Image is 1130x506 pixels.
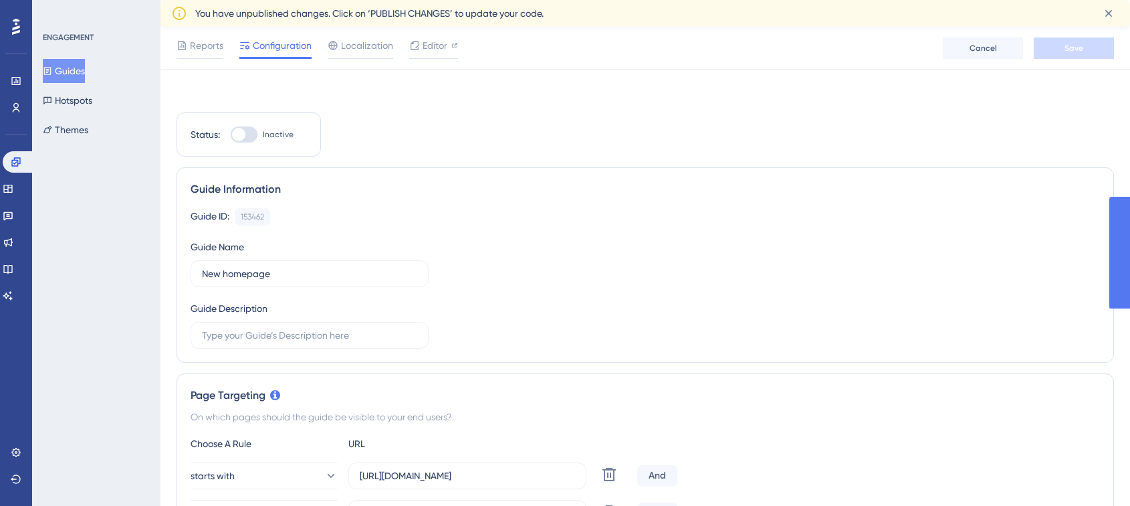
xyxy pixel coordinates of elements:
span: Cancel [970,43,997,54]
span: Localization [341,37,393,54]
span: Configuration [253,37,312,54]
div: Guide Description [191,301,267,317]
input: yourwebsite.com/path [360,469,575,483]
input: Type your Guide’s Description here [202,328,417,343]
span: starts with [191,468,235,484]
div: 153462 [241,212,264,222]
div: URL [348,436,495,452]
button: Themes [43,118,88,142]
div: Guide ID: [191,208,229,226]
button: Hotspots [43,88,92,112]
button: Save [1034,37,1114,59]
input: Type your Guide’s Name here [202,266,417,281]
div: Guide Information [191,181,1100,197]
div: Page Targeting [191,388,1100,404]
button: starts with [191,462,338,489]
div: Guide Name [191,239,244,255]
span: Reports [190,37,223,54]
span: Editor [423,37,447,54]
div: Choose A Rule [191,436,338,452]
span: Inactive [263,129,294,140]
div: Status: [191,126,220,143]
iframe: UserGuiding AI Assistant Launcher [1074,453,1114,493]
span: You have unpublished changes. Click on ‘PUBLISH CHANGES’ to update your code. [195,5,544,21]
div: ENGAGEMENT [43,32,94,43]
div: On which pages should the guide be visible to your end users? [191,409,1100,425]
span: Save [1064,43,1083,54]
button: Cancel [943,37,1023,59]
button: Guides [43,59,85,83]
div: And [637,465,677,487]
